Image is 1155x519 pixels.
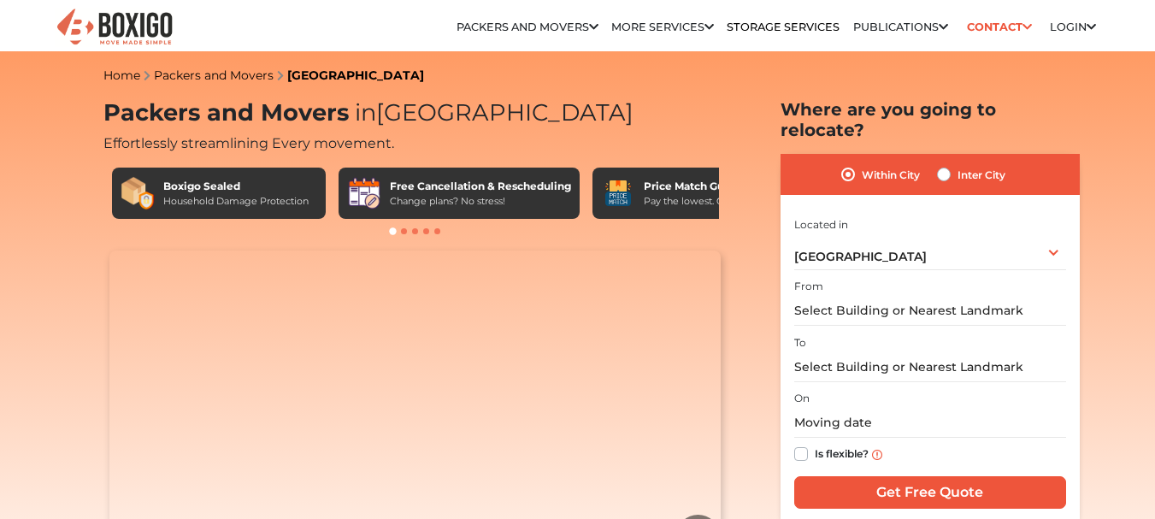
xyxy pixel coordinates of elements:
[794,296,1066,326] input: Select Building or Nearest Landmark
[794,217,848,233] label: Located in
[961,14,1037,40] a: Contact
[121,176,155,210] img: Boxigo Sealed
[1050,21,1096,33] a: Login
[794,408,1066,438] input: Moving date
[644,179,774,194] div: Price Match Guarantee
[349,98,633,127] span: [GEOGRAPHIC_DATA]
[457,21,598,33] a: Packers and Movers
[103,99,728,127] h1: Packers and Movers
[347,176,381,210] img: Free Cancellation & Rescheduling
[287,68,424,83] a: [GEOGRAPHIC_DATA]
[794,476,1066,509] input: Get Free Quote
[103,135,394,151] span: Effortlessly streamlining Every movement.
[853,21,948,33] a: Publications
[154,68,274,83] a: Packers and Movers
[355,98,376,127] span: in
[611,21,714,33] a: More services
[781,99,1080,140] h2: Where are you going to relocate?
[794,249,927,264] span: [GEOGRAPHIC_DATA]
[794,335,806,351] label: To
[55,7,174,49] img: Boxigo
[103,68,140,83] a: Home
[794,391,810,406] label: On
[794,279,823,294] label: From
[163,194,309,209] div: Household Damage Protection
[958,164,1005,185] label: Inter City
[390,194,571,209] div: Change plans? No stress!
[163,179,309,194] div: Boxigo Sealed
[727,21,840,33] a: Storage Services
[815,444,869,462] label: Is flexible?
[794,352,1066,382] input: Select Building or Nearest Landmark
[862,164,920,185] label: Within City
[390,179,571,194] div: Free Cancellation & Rescheduling
[644,194,774,209] div: Pay the lowest. Guaranteed!
[601,176,635,210] img: Price Match Guarantee
[872,450,882,460] img: info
